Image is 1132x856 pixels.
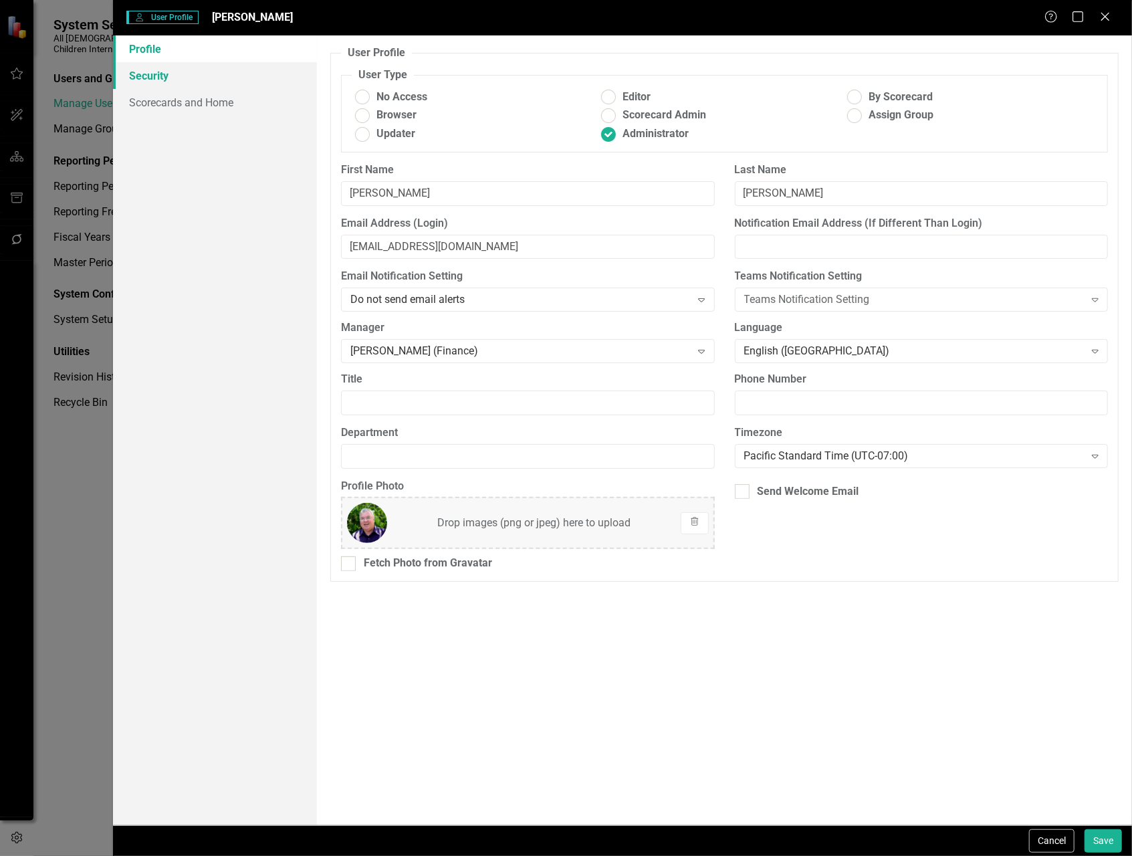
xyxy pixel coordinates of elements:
[735,269,1108,284] label: Teams Notification Setting
[126,11,198,24] span: User Profile
[735,216,1108,231] label: Notification Email Address (If Different Than Login)
[735,425,1108,441] label: Timezone
[735,163,1108,178] label: Last Name
[869,108,933,123] span: Assign Group
[350,292,691,308] div: Do not send email alerts
[347,503,387,543] img: AEwAAAA3dEVYdGljYzptb2RlbABJRUMgNjE5NjYtMi4xIERlZmF1bHQgUkdCIGNvbG91ciBzcGFjZSAtIHNSR0JEU0ipAAAAA...
[341,45,412,61] legend: User Profile
[341,269,714,284] label: Email Notification Setting
[744,344,1085,359] div: English ([GEOGRAPHIC_DATA])
[735,372,1108,387] label: Phone Number
[376,90,427,105] span: No Access
[735,320,1108,336] label: Language
[744,292,1085,308] div: Teams Notification Setting
[364,556,492,571] div: Fetch Photo from Gravatar
[341,320,714,336] label: Manager
[1085,829,1122,853] button: Save
[376,126,415,142] span: Updater
[744,448,1085,463] div: Pacific Standard Time (UTC-07:00)
[341,372,714,387] label: Title
[376,108,417,123] span: Browser
[113,35,317,62] a: Profile
[622,90,651,105] span: Editor
[758,484,859,500] div: Send Welcome Email
[341,479,714,494] label: Profile Photo
[352,68,414,83] legend: User Type
[341,163,714,178] label: First Name
[341,425,714,441] label: Department
[113,89,317,116] a: Scorecards and Home
[622,108,706,123] span: Scorecard Admin
[437,516,631,531] div: Drop images (png or jpeg) here to upload
[622,126,689,142] span: Administrator
[350,344,691,359] div: [PERSON_NAME] (Finance)
[1029,829,1074,853] button: Cancel
[113,62,317,89] a: Security
[869,90,933,105] span: By Scorecard
[212,11,293,23] span: [PERSON_NAME]
[341,216,714,231] label: Email Address (Login)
